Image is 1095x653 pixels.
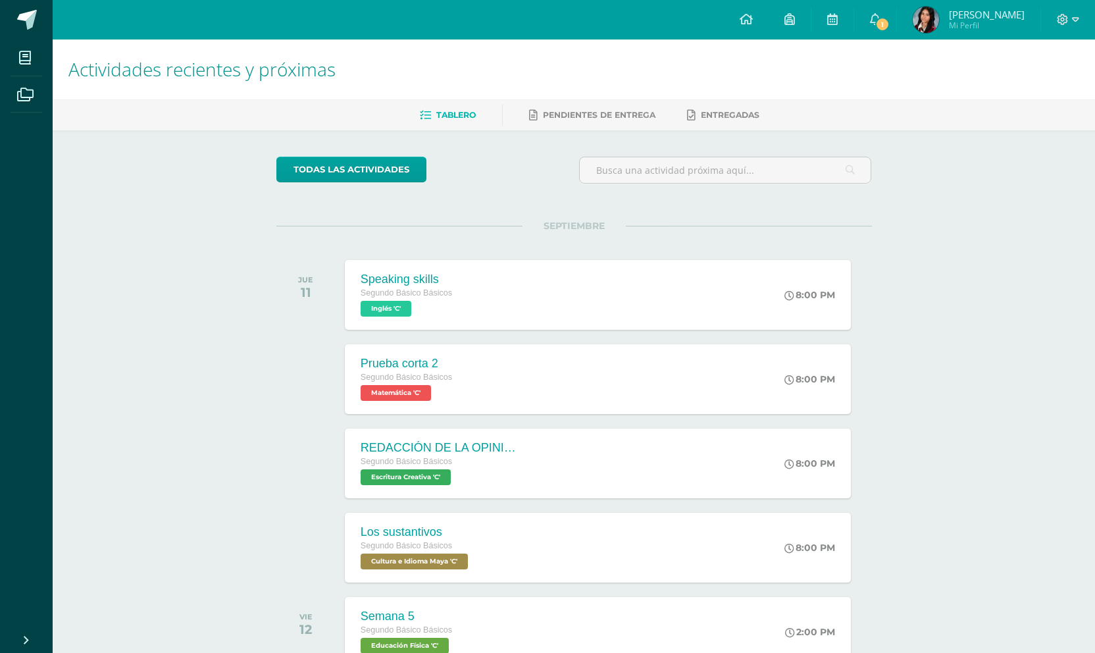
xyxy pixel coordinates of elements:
[361,457,452,466] span: Segundo Básico Básicos
[913,7,939,33] img: 50f5168d7405944905a10948b013abec.png
[785,626,835,638] div: 2:00 PM
[361,469,451,485] span: Escritura Creativa 'C'
[784,542,835,554] div: 8:00 PM
[949,8,1025,21] span: [PERSON_NAME]
[361,525,471,539] div: Los sustantivos
[68,57,336,82] span: Actividades recientes y próximas
[299,612,313,621] div: VIE
[361,288,452,298] span: Segundo Básico Básicos
[784,289,835,301] div: 8:00 PM
[361,357,452,371] div: Prueba corta 2
[687,105,759,126] a: Entregadas
[361,301,411,317] span: Inglés 'C'
[276,157,426,182] a: todas las Actividades
[361,541,452,550] span: Segundo Básico Básicos
[298,275,313,284] div: JUE
[298,284,313,300] div: 11
[784,457,835,469] div: 8:00 PM
[522,220,626,232] span: SEPTIEMBRE
[361,610,452,623] div: Semana 5
[299,621,313,637] div: 12
[949,20,1025,31] span: Mi Perfil
[361,373,452,382] span: Segundo Básico Básicos
[361,385,431,401] span: Matemática 'C'
[420,105,476,126] a: Tablero
[580,157,871,183] input: Busca una actividad próxima aquí...
[875,17,890,32] span: 1
[361,441,519,455] div: REDACCIÓN DE LA OPINIÓN
[436,110,476,120] span: Tablero
[361,625,452,635] span: Segundo Básico Básicos
[361,273,452,286] div: Speaking skills
[543,110,655,120] span: Pendientes de entrega
[529,105,655,126] a: Pendientes de entrega
[361,554,468,569] span: Cultura e Idioma Maya 'C'
[784,373,835,385] div: 8:00 PM
[701,110,759,120] span: Entregadas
